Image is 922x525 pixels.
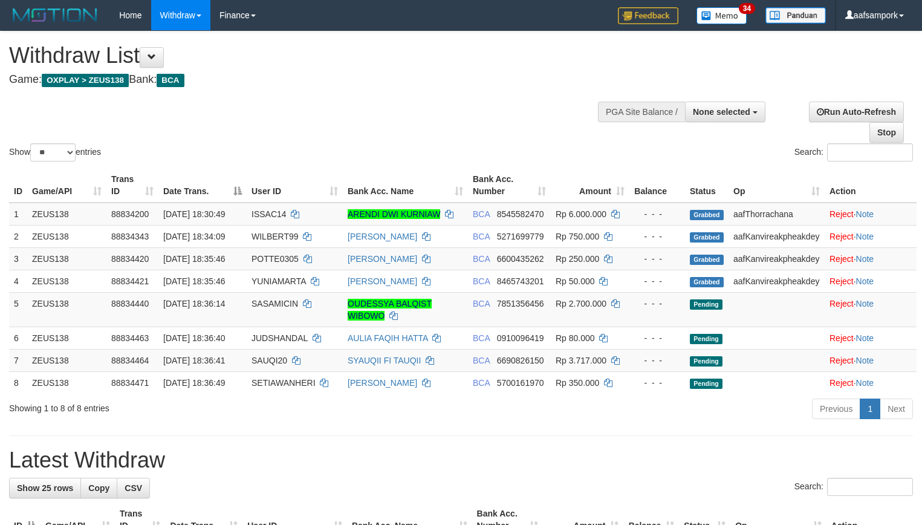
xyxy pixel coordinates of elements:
a: CSV [117,478,150,498]
span: BCA [473,232,490,241]
div: - - - [634,354,680,367]
span: 88834420 [111,254,149,264]
span: Copy 5700161970 to clipboard [497,378,544,388]
td: · [825,247,917,270]
th: Amount: activate to sort column ascending [551,168,629,203]
img: Button%20Memo.svg [696,7,747,24]
span: BCA [473,333,490,343]
a: [PERSON_NAME] [348,276,417,286]
td: 8 [9,371,27,394]
span: Rp 250.000 [556,254,599,264]
span: Rp 2.700.000 [556,299,606,308]
a: [PERSON_NAME] [348,232,417,241]
span: Pending [690,334,722,344]
span: Copy 0910096419 to clipboard [497,333,544,343]
span: 34 [739,3,755,14]
span: Copy [88,483,109,493]
td: · [825,327,917,349]
th: Balance [629,168,685,203]
span: BCA [473,299,490,308]
td: ZEUS138 [27,292,106,327]
span: BCA [473,209,490,219]
div: - - - [634,298,680,310]
label: Show entries [9,143,101,161]
input: Search: [827,143,913,161]
span: Grabbed [690,232,724,243]
a: Note [856,333,874,343]
a: [PERSON_NAME] [348,378,417,388]
img: MOTION_logo.png [9,6,101,24]
td: ZEUS138 [27,203,106,226]
a: Run Auto-Refresh [809,102,904,122]
img: Feedback.jpg [618,7,678,24]
td: ZEUS138 [27,371,106,394]
input: Search: [827,478,913,496]
a: Note [856,299,874,308]
span: 88834440 [111,299,149,308]
th: Bank Acc. Name: activate to sort column ascending [343,168,468,203]
span: Rp 6.000.000 [556,209,606,219]
a: Note [856,209,874,219]
a: Note [856,378,874,388]
a: Note [856,356,874,365]
div: - - - [634,332,680,344]
span: ISSAC14 [252,209,287,219]
span: Copy 8545582470 to clipboard [497,209,544,219]
a: Stop [869,122,904,143]
span: Grabbed [690,210,724,220]
span: [DATE] 18:36:41 [163,356,225,365]
a: SYAUQII FI TAUQII [348,356,421,365]
h4: Game: Bank: [9,74,603,86]
a: Reject [829,232,854,241]
td: ZEUS138 [27,225,106,247]
span: Show 25 rows [17,483,73,493]
td: · [825,270,917,292]
span: [DATE] 18:35:46 [163,254,225,264]
span: JUDSHANDAL [252,333,308,343]
h1: Withdraw List [9,44,603,68]
td: ZEUS138 [27,349,106,371]
span: 88834421 [111,276,149,286]
th: Trans ID: activate to sort column ascending [106,168,158,203]
td: · [825,225,917,247]
label: Search: [794,478,913,496]
td: 3 [9,247,27,270]
span: Grabbed [690,277,724,287]
select: Showentries [30,143,76,161]
td: ZEUS138 [27,270,106,292]
span: Grabbed [690,255,724,265]
span: BCA [473,254,490,264]
a: [PERSON_NAME] [348,254,417,264]
span: WILBERT99 [252,232,299,241]
span: Copy 8465743201 to clipboard [497,276,544,286]
label: Search: [794,143,913,161]
a: Reject [829,299,854,308]
span: Rp 3.717.000 [556,356,606,365]
span: 88834200 [111,209,149,219]
a: Show 25 rows [9,478,81,498]
a: Copy [80,478,117,498]
span: [DATE] 18:30:49 [163,209,225,219]
a: Note [856,232,874,241]
span: [DATE] 18:36:14 [163,299,225,308]
div: - - - [634,208,680,220]
span: Copy 5271699779 to clipboard [497,232,544,241]
span: [DATE] 18:36:40 [163,333,225,343]
th: ID [9,168,27,203]
th: Bank Acc. Number: activate to sort column ascending [468,168,551,203]
span: SAUQI20 [252,356,287,365]
span: SASAMICIN [252,299,298,308]
a: ARENDI DWI KURNIAW [348,209,440,219]
span: [DATE] 18:36:49 [163,378,225,388]
span: Copy 7851356456 to clipboard [497,299,544,308]
span: BCA [473,276,490,286]
th: Op: activate to sort column ascending [729,168,825,203]
h1: Latest Withdraw [9,448,913,472]
span: BCA [157,74,184,87]
th: User ID: activate to sort column ascending [247,168,343,203]
div: PGA Site Balance / [598,102,685,122]
td: · [825,371,917,394]
span: Rp 50.000 [556,276,595,286]
span: BCA [473,356,490,365]
a: Reject [829,254,854,264]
